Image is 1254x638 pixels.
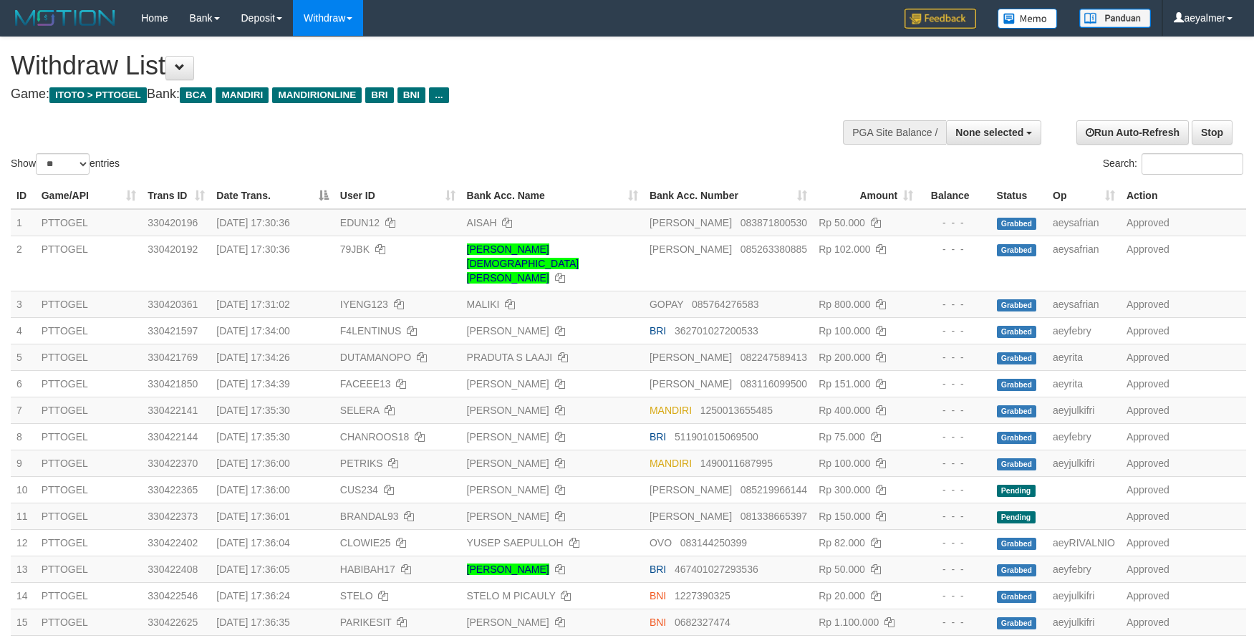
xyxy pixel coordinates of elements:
[997,244,1037,256] span: Grabbed
[148,564,198,575] span: 330422408
[36,291,142,317] td: PTTOGEL
[675,590,730,601] span: Copy 1227390325 to clipboard
[997,564,1037,576] span: Grabbed
[148,617,198,628] span: 330422625
[467,405,549,416] a: [PERSON_NAME]
[741,511,807,522] span: Copy 081338665397 to clipboard
[216,590,289,601] span: [DATE] 17:36:24
[650,564,666,575] span: BRI
[365,87,393,103] span: BRI
[905,9,976,29] img: Feedback.jpg
[946,120,1041,145] button: None selected
[11,529,36,556] td: 12
[1192,120,1233,145] a: Stop
[340,537,391,548] span: CLOWIE25
[650,405,692,416] span: MANDIRI
[11,236,36,291] td: 2
[148,484,198,496] span: 330422365
[997,538,1037,550] span: Grabbed
[650,617,666,628] span: BNI
[997,405,1037,417] span: Grabbed
[1047,423,1121,450] td: aeyfebry
[680,537,747,548] span: Copy 083144250399 to clipboard
[467,617,549,628] a: [PERSON_NAME]
[142,183,211,209] th: Trans ID: activate to sort column ascending
[1121,582,1246,609] td: Approved
[340,352,411,363] span: DUTAMANOPO
[340,617,392,628] span: PARIKESIT
[675,617,730,628] span: Copy 0682327474 to clipboard
[819,484,870,496] span: Rp 300.000
[819,617,879,628] span: Rp 1.100.000
[340,217,380,228] span: EDUN12
[11,291,36,317] td: 3
[211,183,334,209] th: Date Trans.: activate to sort column descending
[36,450,142,476] td: PTTOGEL
[36,582,142,609] td: PTTOGEL
[1121,609,1246,635] td: Approved
[819,511,870,522] span: Rp 150.000
[216,564,289,575] span: [DATE] 17:36:05
[925,483,985,497] div: - - -
[148,431,198,443] span: 330422144
[36,556,142,582] td: PTTOGEL
[819,458,870,469] span: Rp 100.000
[216,484,289,496] span: [DATE] 17:36:00
[997,511,1036,523] span: Pending
[1047,609,1121,635] td: aeyjulkifri
[925,562,985,576] div: - - -
[216,243,289,255] span: [DATE] 17:30:36
[36,317,142,344] td: PTTOGEL
[1047,317,1121,344] td: aeyfebry
[11,397,36,423] td: 7
[148,511,198,522] span: 330422373
[650,325,666,337] span: BRI
[1121,370,1246,397] td: Approved
[36,153,90,175] select: Showentries
[997,299,1037,311] span: Grabbed
[36,236,142,291] td: PTTOGEL
[11,87,821,102] h4: Game: Bank:
[36,529,142,556] td: PTTOGEL
[148,458,198,469] span: 330422370
[216,299,289,310] span: [DATE] 17:31:02
[467,590,556,601] a: STELO M PICAULY
[340,405,379,416] span: SELERA
[741,484,807,496] span: Copy 085219966144 to clipboard
[216,352,289,363] span: [DATE] 17:34:26
[467,537,564,548] a: YUSEP SAEPULLOH
[216,87,269,103] span: MANDIRI
[997,458,1037,470] span: Grabbed
[919,183,990,209] th: Balance
[1047,450,1121,476] td: aeyjulkifri
[340,564,395,575] span: HABIBAH17
[36,344,142,370] td: PTTOGEL
[650,299,683,310] span: GOPAY
[148,590,198,601] span: 330422546
[461,183,644,209] th: Bank Acc. Name: activate to sort column ascending
[1121,183,1246,209] th: Action
[1121,529,1246,556] td: Approved
[49,87,147,103] span: ITOTO > PTTOGEL
[1047,529,1121,556] td: aeyRIVALNIO
[997,352,1037,364] span: Grabbed
[741,243,807,255] span: Copy 085263380885 to clipboard
[180,87,212,103] span: BCA
[925,456,985,470] div: - - -
[36,209,142,236] td: PTTOGEL
[216,378,289,390] span: [DATE] 17:34:39
[819,378,870,390] span: Rp 151.000
[11,153,120,175] label: Show entries
[340,458,383,469] span: PETRIKS
[1121,209,1246,236] td: Approved
[650,511,732,522] span: [PERSON_NAME]
[340,590,373,601] span: STELO
[998,9,1058,29] img: Button%20Memo.svg
[216,325,289,337] span: [DATE] 17:34:00
[925,430,985,444] div: - - -
[11,7,120,29] img: MOTION_logo.png
[1121,450,1246,476] td: Approved
[819,243,870,255] span: Rp 102.000
[11,476,36,503] td: 10
[1121,476,1246,503] td: Approved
